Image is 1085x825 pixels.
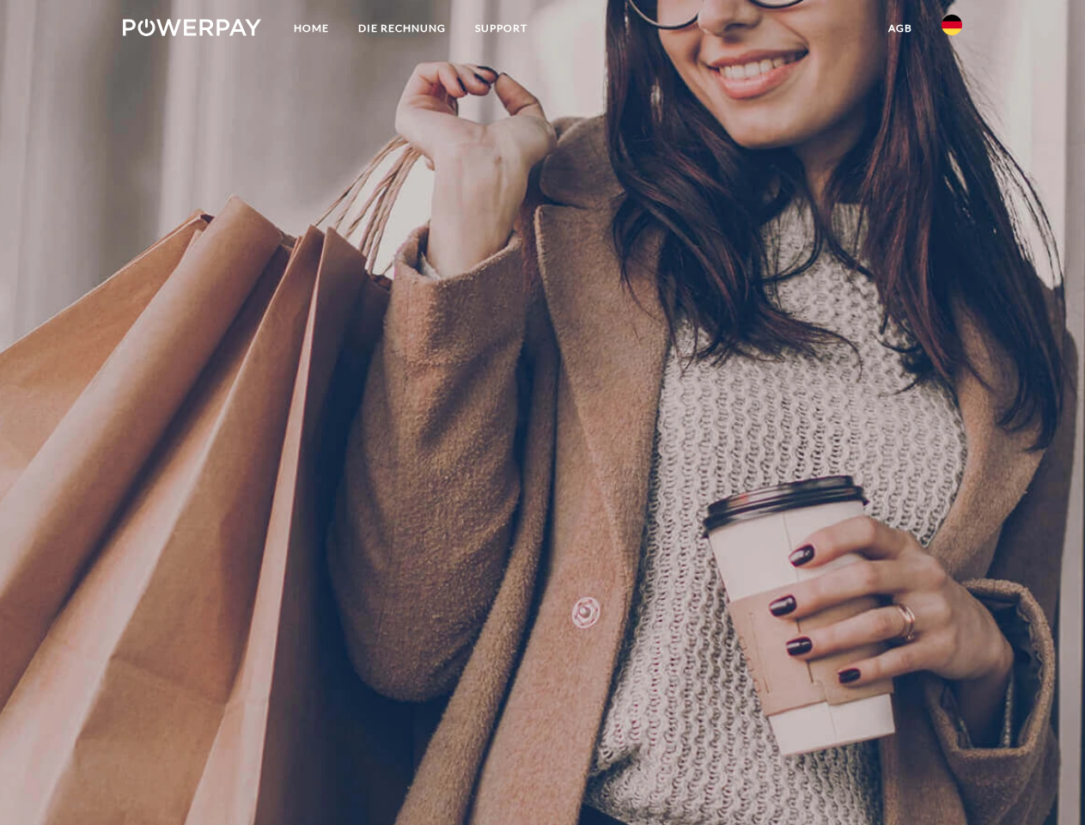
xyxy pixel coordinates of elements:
[279,13,344,44] a: Home
[942,15,962,35] img: de
[344,13,460,44] a: DIE RECHNUNG
[460,13,542,44] a: SUPPORT
[874,13,927,44] a: agb
[123,19,261,36] img: logo-powerpay-white.svg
